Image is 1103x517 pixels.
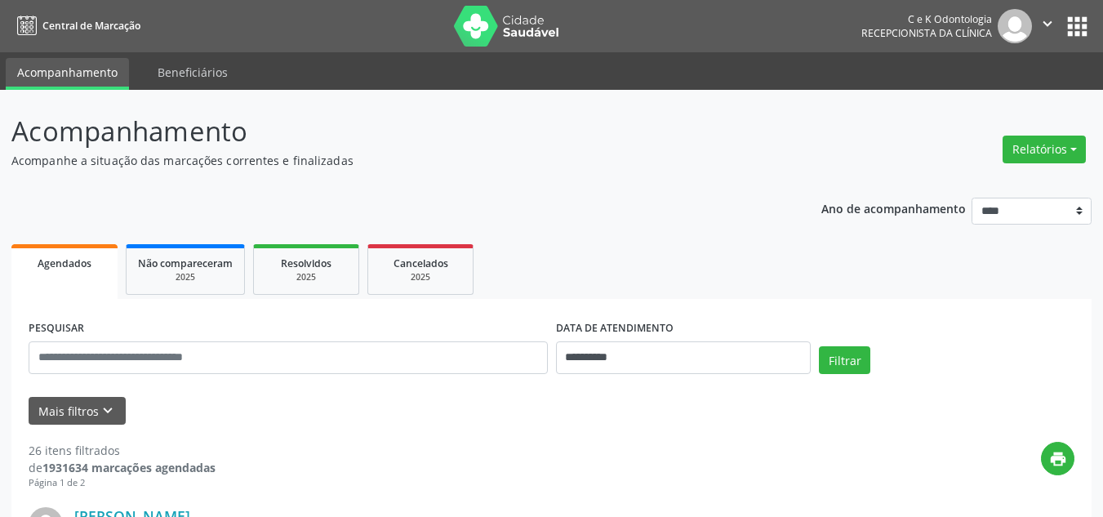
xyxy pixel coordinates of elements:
[11,152,767,169] p: Acompanhe a situação das marcações correntes e finalizadas
[29,442,216,459] div: 26 itens filtrados
[99,402,117,420] i: keyboard_arrow_down
[1041,442,1074,475] button: print
[821,198,966,218] p: Ano de acompanhamento
[138,256,233,270] span: Não compareceram
[29,476,216,490] div: Página 1 de 2
[29,397,126,426] button: Mais filtroskeyboard_arrow_down
[556,316,674,341] label: DATA DE ATENDIMENTO
[1003,136,1086,163] button: Relatórios
[281,256,331,270] span: Resolvidos
[861,26,992,40] span: Recepcionista da clínica
[1039,15,1056,33] i: 
[265,271,347,283] div: 2025
[42,460,216,475] strong: 1931634 marcações agendadas
[29,459,216,476] div: de
[1049,450,1067,468] i: print
[819,346,870,374] button: Filtrar
[29,316,84,341] label: PESQUISAR
[146,58,239,87] a: Beneficiários
[6,58,129,90] a: Acompanhamento
[380,271,461,283] div: 2025
[42,19,140,33] span: Central de Marcação
[11,111,767,152] p: Acompanhamento
[11,12,140,39] a: Central de Marcação
[1032,9,1063,43] button: 
[1063,12,1092,41] button: apps
[861,12,992,26] div: C e K Odontologia
[998,9,1032,43] img: img
[38,256,91,270] span: Agendados
[138,271,233,283] div: 2025
[394,256,448,270] span: Cancelados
